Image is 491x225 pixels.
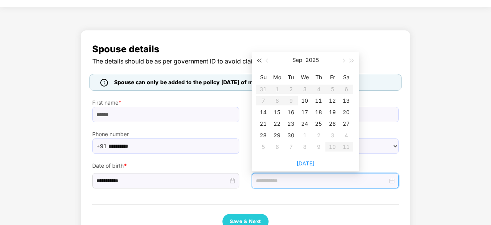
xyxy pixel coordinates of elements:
span: +91 [96,140,107,152]
td: 2025-09-11 [312,95,325,107]
th: Th [312,71,325,83]
div: 4 [342,131,351,140]
div: 30 [286,131,295,140]
div: 18 [314,108,323,117]
div: 7 [286,142,295,152]
th: Fr [325,71,339,83]
div: 23 [286,119,295,128]
label: First name [92,98,239,107]
div: 13 [342,96,351,105]
td: 2025-09-21 [256,118,270,130]
div: 17 [300,108,309,117]
div: 6 [272,142,282,152]
td: 2025-09-23 [284,118,298,130]
td: 2025-09-28 [256,130,270,141]
td: 2025-10-08 [298,141,312,153]
td: 2025-09-15 [270,107,284,118]
div: 24 [300,119,309,128]
div: 8 [300,142,309,152]
a: [DATE] [297,160,314,167]
div: 3 [328,131,337,140]
span: Spouse details [92,42,399,57]
td: 2025-09-25 [312,118,325,130]
img: icon [100,79,108,87]
div: 25 [314,119,323,128]
th: Sa [339,71,353,83]
label: Phone number [92,130,239,138]
div: 9 [314,142,323,152]
label: Date of birth [92,162,239,170]
div: 15 [272,108,282,117]
td: 2025-10-09 [312,141,325,153]
td: 2025-09-19 [325,107,339,118]
div: 28 [259,131,268,140]
div: 20 [342,108,351,117]
th: Tu [284,71,298,83]
td: 2025-09-27 [339,118,353,130]
div: 2 [314,131,323,140]
td: 2025-10-07 [284,141,298,153]
td: 2025-09-30 [284,130,298,141]
div: 16 [286,108,295,117]
div: 12 [328,96,337,105]
td: 2025-10-02 [312,130,325,141]
td: 2025-09-29 [270,130,284,141]
th: We [298,71,312,83]
div: 10 [300,96,309,105]
div: 21 [259,119,268,128]
div: 22 [272,119,282,128]
td: 2025-09-24 [298,118,312,130]
td: 2025-09-22 [270,118,284,130]
td: 2025-09-26 [325,118,339,130]
span: Spouse can only be added to the policy [DATE] of marriage. [114,78,274,87]
button: Sep [292,52,302,68]
td: 2025-09-12 [325,95,339,107]
div: 1 [300,131,309,140]
span: The details should be as per government ID to avoid claim rejections. [92,57,399,66]
th: Su [256,71,270,83]
td: 2025-09-20 [339,107,353,118]
td: 2025-09-13 [339,95,353,107]
td: 2025-09-14 [256,107,270,118]
div: 27 [342,119,351,128]
td: 2025-10-04 [339,130,353,141]
td: 2025-10-01 [298,130,312,141]
div: 29 [272,131,282,140]
th: Mo [270,71,284,83]
td: 2025-10-03 [325,130,339,141]
td: 2025-09-18 [312,107,325,118]
td: 2025-09-17 [298,107,312,118]
button: 2025 [305,52,319,68]
td: 2025-10-05 [256,141,270,153]
div: 14 [259,108,268,117]
td: 2025-09-16 [284,107,298,118]
div: 19 [328,108,337,117]
td: 2025-09-10 [298,95,312,107]
div: 11 [314,96,323,105]
div: 5 [259,142,268,152]
td: 2025-10-06 [270,141,284,153]
div: 26 [328,119,337,128]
